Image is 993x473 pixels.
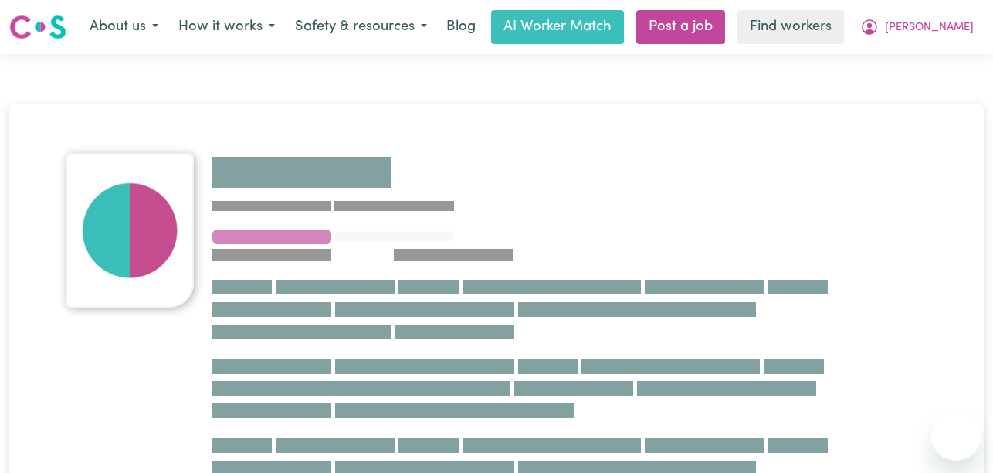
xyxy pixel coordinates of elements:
[636,10,725,44] a: Post a job
[437,10,485,44] a: Blog
[931,411,981,461] iframe: Button to launch messaging window
[9,9,66,45] a: Careseekers logo
[168,11,285,43] button: How it works
[850,11,984,43] button: My Account
[491,10,624,44] a: AI Worker Match
[885,19,974,36] span: [PERSON_NAME]
[737,10,844,44] a: Find workers
[9,13,66,41] img: Careseekers logo
[285,11,437,43] button: Safety & resources
[80,11,168,43] button: About us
